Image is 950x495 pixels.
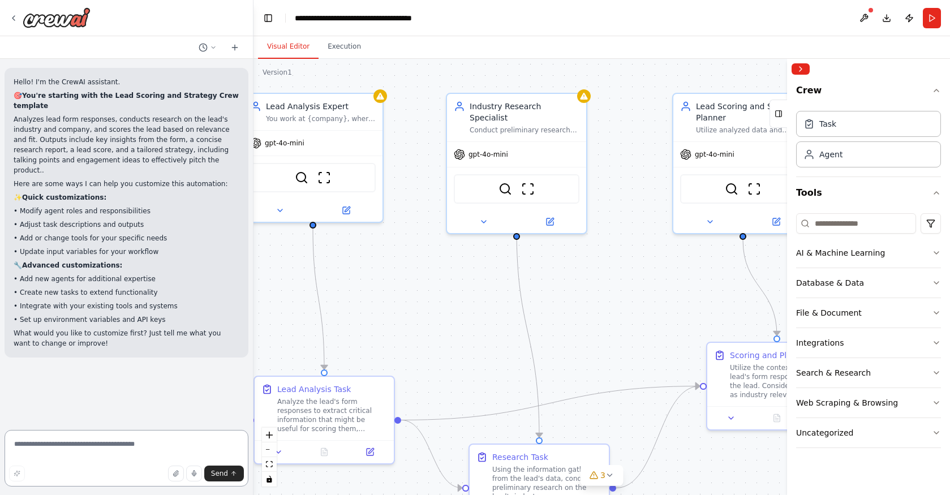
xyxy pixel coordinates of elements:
[22,193,106,201] strong: Quick customizations:
[14,328,239,348] p: What would you like to customize first? Just tell me what you want to change or improve!
[319,35,370,59] button: Execution
[796,298,941,328] button: File & Document
[796,307,862,318] div: File & Document
[266,101,376,112] div: Lead Analysis Expert
[14,247,239,257] p: • Update input variables for your workflow
[194,41,221,54] button: Switch to previous chat
[783,59,792,495] button: Toggle Sidebar
[262,428,277,442] button: zoom in
[792,63,810,75] button: Collapse right sidebar
[350,445,389,459] button: Open in side panel
[580,465,624,486] button: 3
[14,92,239,110] strong: You're starting with the Lead Scoring and Strategy Crew template
[22,261,122,269] strong: Advanced customizations:
[498,182,512,196] img: SerperDevTool
[265,139,304,148] span: gpt-4o-mini
[796,388,941,417] button: Web Scraping & Browsing
[262,428,277,487] div: React Flow controls
[317,171,331,184] img: ScrapeWebsiteTool
[616,381,700,494] g: Edge from b9147602-40dc-4afe-ae4f-75aed73cb5d6 to 7d9d6927-5caa-4798-b660-0a8c68efe85c
[696,126,806,135] div: Utilize analyzed data and research findings to score leads and suggest an appropriate plan.
[14,91,239,111] p: 🎯
[753,411,801,425] button: No output available
[796,268,941,298] button: Database & Data
[796,209,941,457] div: Tools
[14,206,239,216] p: • Modify agent roles and responsibilities
[277,384,351,395] div: Lead Analysis Task
[14,315,239,325] p: • Set up environment variables and API keys
[14,77,239,87] p: Hello! I'm the CrewAI assistant.
[168,466,184,481] button: Upload files
[696,101,806,123] div: Lead Scoring and Strategic Planner
[9,466,25,481] button: Improve this prompt
[730,363,840,399] div: Utilize the context and the lead's form response to score the lead. Consider factors such as indu...
[266,114,376,123] div: You work at {company}, where you main goal is to analyze leads form responses to extract essentia...
[14,287,239,298] p: • Create new tasks to extend functionality
[600,470,605,481] span: 3
[14,301,239,311] p: • Integrate with your existing tools and systems
[796,79,941,106] button: Crew
[242,93,384,223] div: Lead Analysis ExpertYou work at {company}, where you main goal is to analyze leads form responses...
[470,126,579,135] div: Conduct preliminary research on the lead's industry, company size, and AI use case to provide a s...
[401,415,462,494] g: Edge from 38a434b5-a8ee-47bb-81e6-944f5a87230e to b9147602-40dc-4afe-ae4f-75aed73cb5d6
[446,93,587,234] div: Industry Research SpecialistConduct preliminary research on the lead's industry, company size, an...
[263,68,292,77] div: Version 1
[262,457,277,472] button: fit view
[737,240,783,335] g: Edge from 2b5b5285-4033-425c-8836-790a3dcb494f to 7d9d6927-5caa-4798-b660-0a8c68efe85c
[747,182,761,196] img: ScrapeWebsiteTool
[730,350,833,361] div: Scoring and Planning Task
[14,219,239,230] p: • Adjust task descriptions and outputs
[401,381,700,426] g: Edge from 38a434b5-a8ee-47bb-81e6-944f5a87230e to 7d9d6927-5caa-4798-b660-0a8c68efe85c
[819,118,836,130] div: Task
[204,466,244,481] button: Send
[295,12,458,24] nav: breadcrumb
[307,229,330,369] g: Edge from 89b06761-059f-4533-bf9b-7df6b5e6dc26 to 38a434b5-a8ee-47bb-81e6-944f5a87230e
[796,238,941,268] button: AI & Machine Learning
[796,427,853,438] div: Uncategorized
[14,233,239,243] p: • Add or change tools for your specific needs
[14,192,239,203] p: ✨
[314,204,378,217] button: Open in side panel
[521,182,535,196] img: ScrapeWebsiteTool
[470,101,579,123] div: Industry Research Specialist
[796,358,941,388] button: Search & Research
[295,171,308,184] img: SerperDevTool
[14,274,239,284] p: • Add new agents for additional expertise
[796,106,941,177] div: Crew
[796,337,844,348] div: Integrations
[518,215,582,229] button: Open in side panel
[260,10,276,26] button: Hide left sidebar
[14,260,239,270] p: 🔧
[226,41,244,54] button: Start a new chat
[262,442,277,457] button: zoom out
[725,182,738,196] img: SerperDevTool
[258,35,319,59] button: Visual Editor
[796,277,864,289] div: Database & Data
[796,397,898,408] div: Web Scraping & Browsing
[511,229,545,437] g: Edge from 14522d44-cf14-4517-a4a0-c5a12647f46c to b9147602-40dc-4afe-ae4f-75aed73cb5d6
[672,93,814,234] div: Lead Scoring and Strategic PlannerUtilize analyzed data and research findings to score leads and ...
[23,7,91,28] img: Logo
[796,418,941,447] button: Uncategorized
[262,472,277,487] button: toggle interactivity
[14,179,239,189] p: Here are some ways I can help you customize this automation:
[744,215,808,229] button: Open in side panel
[695,150,734,159] span: gpt-4o-mini
[796,177,941,209] button: Tools
[492,451,548,463] div: Research Task
[796,247,885,259] div: AI & Machine Learning
[819,149,842,160] div: Agent
[300,445,349,459] button: No output available
[796,367,871,378] div: Search & Research
[14,114,239,175] p: Analyzes lead form responses, conducts research on the lead's industry and company, and scores th...
[186,466,202,481] button: Click to speak your automation idea
[277,397,387,433] div: Analyze the lead's form responses to extract critical information that might be useful for scorin...
[211,469,228,478] span: Send
[253,376,395,464] div: Lead Analysis TaskAnalyze the lead's form responses to extract critical information that might be...
[468,150,508,159] span: gpt-4o-mini
[796,328,941,358] button: Integrations
[706,342,848,431] div: Scoring and Planning TaskUtilize the context and the lead's form response to score the lead. Cons...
